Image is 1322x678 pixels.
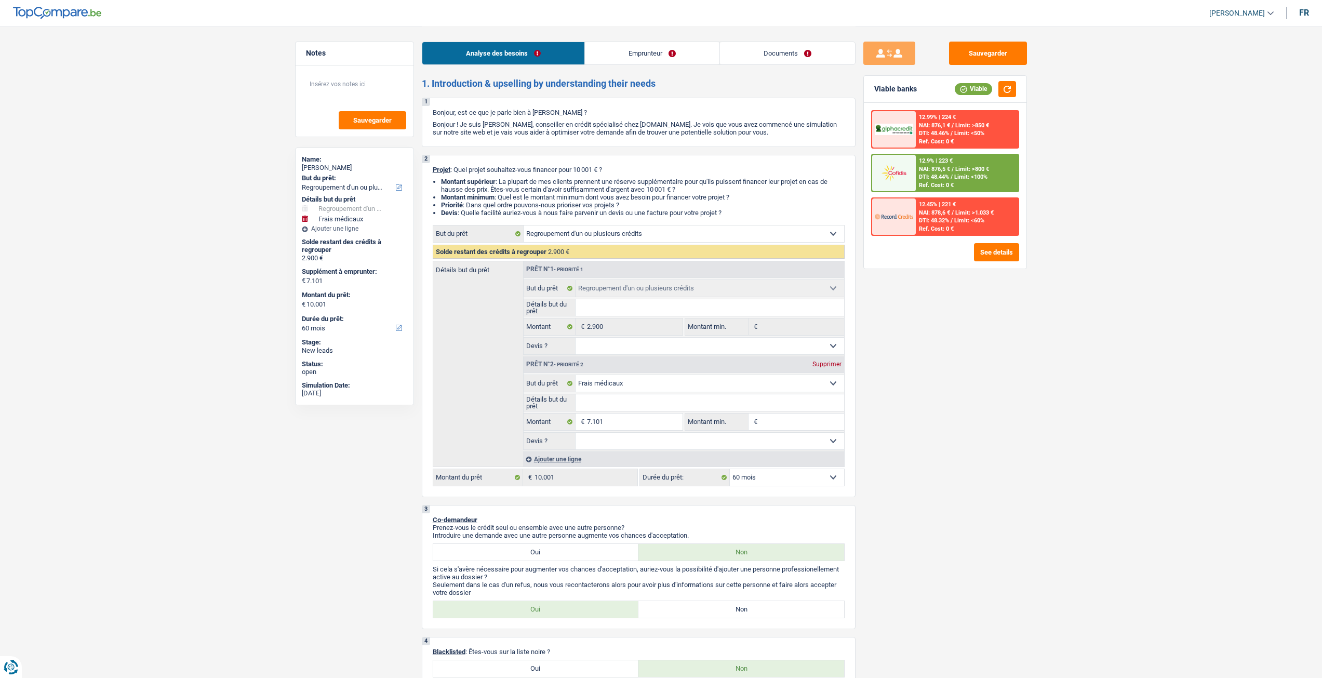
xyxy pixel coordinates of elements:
span: NAI: 876,5 € [919,166,950,172]
p: Bonjour ! Je suis [PERSON_NAME], conseiller en crédit spécialisé chez [DOMAIN_NAME]. Je vois que ... [433,121,845,136]
a: Analyse des besoins [422,42,584,64]
span: DTI: 48.44% [919,174,949,180]
label: Supplément à emprunter: [302,268,405,276]
div: Prêt n°2 [524,361,586,368]
div: 3 [422,506,430,513]
span: Limit: >800 € [955,166,989,172]
span: Solde restant des crédits à regrouper [436,248,546,256]
span: € [523,469,535,486]
div: Ref. Cost: 0 € [919,138,954,145]
label: Détails but du prêt [433,261,523,273]
span: Blacklisted [433,648,465,656]
label: Non [638,544,844,561]
div: 2.900 € [302,254,407,262]
div: Détails but du prêt [302,195,407,204]
span: - Priorité 2 [554,362,583,367]
div: 12.9% | 223 € [919,157,953,164]
div: Viable [955,83,992,95]
button: Sauvegarder [339,111,406,129]
div: fr [1299,8,1309,18]
img: Cofidis [875,163,913,182]
a: Documents [720,42,855,64]
div: Name: [302,155,407,164]
div: Solde restant des crédits à regrouper [302,238,407,254]
div: Ref. Cost: 0 € [919,225,954,232]
label: Détails but du prêt [524,394,576,411]
label: Oui [433,660,639,677]
div: Status: [302,360,407,368]
div: [DATE] [302,389,407,397]
p: Introduire une demande avec une autre personne augmente vos chances d'acceptation. [433,531,845,539]
button: Sauvegarder [949,42,1027,65]
p: : Quel projet souhaitez-vous financer pour 10 001 € ? [433,166,845,174]
label: But du prêt: [302,174,405,182]
li: : Quelle facilité auriez-vous à nous faire parvenir un devis ou une facture pour votre projet ? [441,209,845,217]
div: Ajouter une ligne [523,451,844,467]
div: Ajouter une ligne [302,225,407,232]
div: Ref. Cost: 0 € [919,182,954,189]
div: 12.45% | 221 € [919,201,956,208]
span: / [951,174,953,180]
span: Limit: <60% [954,217,984,224]
img: TopCompare Logo [13,7,101,19]
a: Emprunteur [585,42,719,64]
p: Bonjour, est-ce que je parle bien à [PERSON_NAME] ? [433,109,845,116]
span: DTI: 48.46% [919,130,949,137]
span: / [952,122,954,129]
p: Prenez-vous le crédit seul ou ensemble avec une autre personne? [433,524,845,531]
div: 4 [422,637,430,645]
div: Prêt n°1 [524,266,586,273]
label: Montant du prêt: [302,291,405,299]
label: Devis ? [524,433,576,449]
span: € [576,414,587,430]
li: : Dans quel ordre pouvons-nous prioriser vos projets ? [441,201,845,209]
div: 1 [422,98,430,106]
label: But du prêt [433,225,524,242]
img: Record Credits [875,207,913,226]
strong: Montant supérieur [441,178,496,185]
p: Si cela s'avère nécessaire pour augmenter vos chances d'acceptation, auriez-vous la possibilité d... [433,565,845,581]
label: Montant min. [685,318,749,335]
span: Projet [433,166,450,174]
div: Stage: [302,338,407,347]
li: : La plupart de mes clients prennent une réserve supplémentaire pour qu'ils puissent financer leu... [441,178,845,193]
span: € [302,276,305,285]
label: But du prêt [524,375,576,392]
label: Montant [524,318,576,335]
label: Montant du prêt [433,469,523,486]
span: Limit: <100% [954,174,987,180]
span: / [951,217,953,224]
label: Montant min. [685,414,749,430]
span: Limit: <50% [954,130,984,137]
div: Supprimer [810,361,844,367]
div: open [302,368,407,376]
span: Limit: >1.033 € [955,209,994,216]
div: [PERSON_NAME] [302,164,407,172]
label: Non [638,660,844,677]
a: [PERSON_NAME] [1201,5,1274,22]
span: € [749,414,760,430]
strong: Montant minimum [441,193,495,201]
div: 2 [422,155,430,163]
span: Devis [441,209,458,217]
span: / [952,209,954,216]
span: / [951,130,953,137]
label: Durée du prêt: [640,469,730,486]
span: € [749,318,760,335]
label: Devis ? [524,338,576,354]
span: Sauvegarder [353,117,392,124]
strong: Priorité [441,201,463,209]
span: € [302,300,305,309]
span: NAI: 876,1 € [919,122,950,129]
label: Détails but du prêt [524,299,576,316]
label: But du prêt [524,280,576,297]
label: Durée du prêt: [302,315,405,323]
label: Oui [433,544,639,561]
div: Viable banks [874,85,917,94]
span: DTI: 48.32% [919,217,949,224]
div: Simulation Date: [302,381,407,390]
span: NAI: 878,6 € [919,209,950,216]
div: 12.99% | 224 € [919,114,956,121]
label: Non [638,601,844,618]
span: Co-demandeur [433,516,477,524]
